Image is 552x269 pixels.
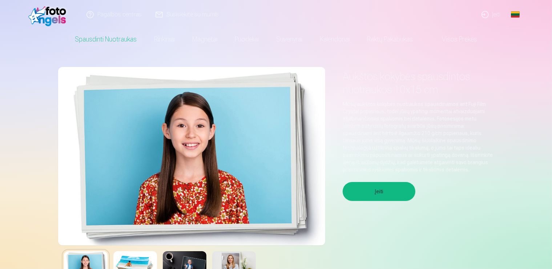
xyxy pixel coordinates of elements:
[226,29,267,50] a: Puodeliai
[358,29,422,50] a: Raktų pakabukas
[343,100,494,173] p: Mūsų aukštos kokybės nuotraukos spausdinamos ant Fuji Film Crystal popieriaus, todėl jūsų ypating...
[66,29,145,50] a: Spausdinti nuotraukas
[28,3,70,26] img: /fa2
[422,29,486,50] a: Visos prekės
[343,70,494,96] h1: Aukštos kokybės spausdintos nuotraukos 10x15 cm
[343,182,415,201] button: Įeiti
[184,29,226,50] a: Magnetai
[145,29,184,50] a: Rinkiniai
[311,29,358,50] a: Kalendoriai
[267,29,311,50] a: Suvenyrai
